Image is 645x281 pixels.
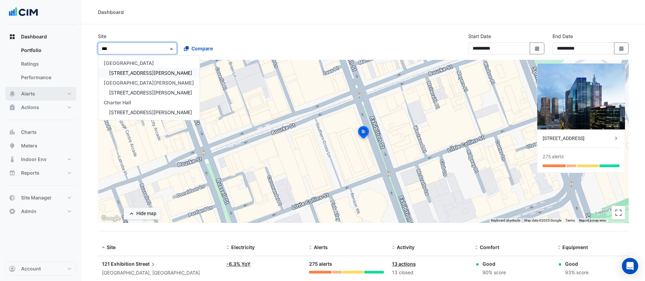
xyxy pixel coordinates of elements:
img: Company Logo [8,5,39,19]
button: Indoor Env [5,153,76,166]
app-icon: Dashboard [9,33,16,40]
label: Site [98,33,106,40]
span: Electricity [231,244,255,250]
div: Open Intercom Messenger [622,258,638,274]
span: [GEOGRAPHIC_DATA][PERSON_NAME] [104,80,194,86]
fa-icon: Select Date [618,46,625,51]
span: Activity [397,244,414,250]
span: [STREET_ADDRESS][PERSON_NAME] [109,90,192,95]
div: Good [482,260,506,267]
span: Compare [191,45,213,52]
span: [STREET_ADDRESS][PERSON_NAME] [109,70,192,76]
a: Performance [16,71,76,84]
div: 13 closed [392,269,467,277]
span: Account [21,265,41,272]
span: Site [107,244,116,250]
div: Hide map [136,210,156,217]
span: Street [136,260,156,268]
span: Charter Hall [104,100,131,105]
span: Charts [21,129,37,136]
img: 121 Exhibition Street [537,64,625,129]
span: Meters [21,142,37,149]
ng-dropdown-panel: Options list [98,55,200,120]
span: Comfort [480,244,499,250]
a: Terms (opens in new tab) [565,218,575,222]
span: 121 Exhibition [102,261,135,267]
span: Indoor Env [21,156,47,163]
a: Report a map error [579,218,606,222]
button: Toggle fullscreen view [612,206,625,219]
span: Map data ©2025 Google [524,218,561,222]
button: Actions [5,101,76,114]
span: Admin [21,208,36,215]
button: Keyboard shortcuts [491,218,520,223]
label: End Date [553,33,573,40]
button: Alerts [5,87,76,101]
app-icon: Alerts [9,90,16,97]
span: Actions [21,104,39,111]
a: Ratings [16,57,76,71]
img: Google [100,214,122,223]
span: [GEOGRAPHIC_DATA] [104,60,154,66]
div: 275 alerts [543,153,564,160]
img: site-pin-selected.svg [356,125,371,141]
a: Portfolio [16,43,76,57]
span: Alerts [314,244,328,250]
button: Site Manager [5,191,76,205]
span: Site Manager [21,194,52,201]
fa-icon: Select Date [534,46,540,51]
div: [STREET_ADDRESS] [543,135,613,142]
span: Alerts [21,90,35,97]
div: 90% score [482,269,506,277]
label: Start Date [468,33,491,40]
button: Meters [5,139,76,153]
a: Open this area in Google Maps (opens a new window) [100,214,122,223]
span: Dashboard [21,33,47,40]
app-icon: Site Manager [9,194,16,201]
app-icon: Meters [9,142,16,149]
div: Good [565,260,589,267]
app-icon: Charts [9,129,16,136]
span: [STREET_ADDRESS][PERSON_NAME] [109,109,192,115]
div: 93% score [565,269,589,277]
a: -6.3% YoY [226,261,251,267]
span: Equipment [562,244,588,250]
app-icon: Actions [9,104,16,111]
button: Compare [180,42,217,54]
app-icon: Indoor Env [9,156,16,163]
button: Account [5,262,76,276]
div: Dashboard [98,8,124,16]
button: Charts [5,125,76,139]
app-icon: Reports [9,170,16,176]
div: [GEOGRAPHIC_DATA], [GEOGRAPHIC_DATA] [102,269,218,277]
button: Hide map [124,208,161,219]
button: Dashboard [5,30,76,43]
app-icon: Admin [9,208,16,215]
a: 13 actions [392,261,416,267]
button: Reports [5,166,76,180]
div: 275 alerts [309,260,384,268]
span: Reports [21,170,39,176]
div: Dashboard [5,43,76,87]
button: Admin [5,205,76,218]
